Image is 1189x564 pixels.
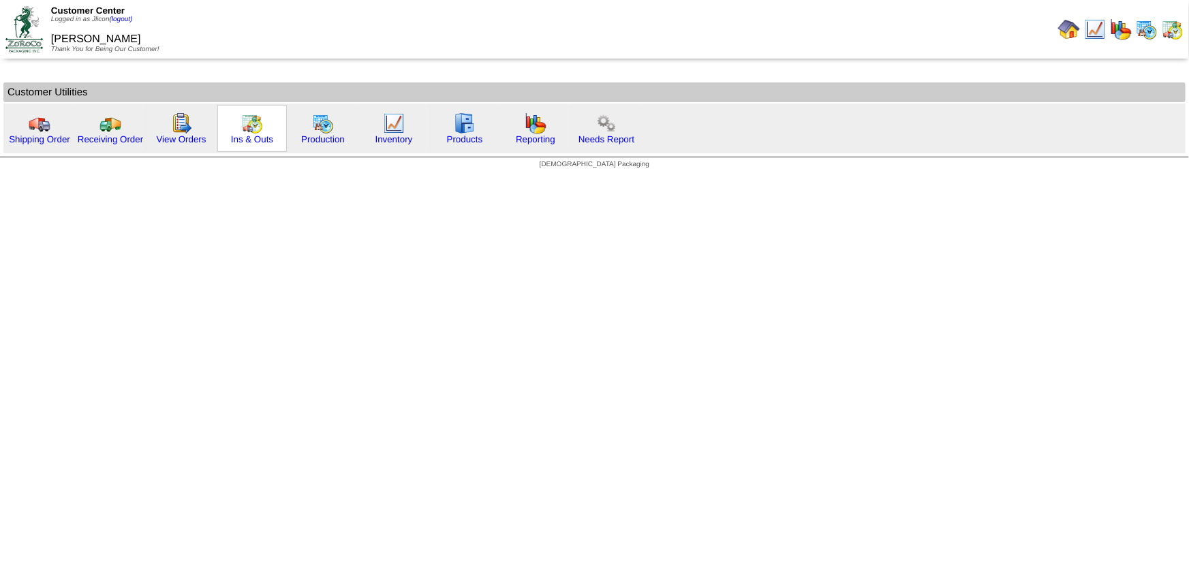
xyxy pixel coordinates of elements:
a: Production [301,134,345,144]
img: calendarprod.gif [312,112,334,134]
img: home.gif [1058,18,1080,40]
img: line_graph.gif [1084,18,1106,40]
span: [DEMOGRAPHIC_DATA] Packaging [540,161,649,168]
img: truck2.gif [99,112,121,134]
a: Receiving Order [78,134,143,144]
span: Thank You for Being Our Customer! [51,46,159,53]
img: workorder.gif [170,112,192,134]
img: cabinet.gif [454,112,476,134]
img: calendarprod.gif [1136,18,1158,40]
img: calendarinout.gif [241,112,263,134]
a: Shipping Order [9,134,70,144]
img: calendarinout.gif [1162,18,1184,40]
img: ZoRoCo_Logo(Green%26Foil)%20jpg.webp [5,6,43,52]
img: graph.gif [525,112,546,134]
a: Needs Report [578,134,634,144]
a: View Orders [156,134,206,144]
a: Reporting [516,134,555,144]
img: graph.gif [1110,18,1132,40]
a: Inventory [375,134,413,144]
span: [PERSON_NAME] [51,33,141,45]
a: (logout) [110,16,133,23]
img: truck.gif [29,112,50,134]
td: Customer Utilities [3,82,1186,102]
img: workflow.png [596,112,617,134]
span: Customer Center [51,5,125,16]
span: Logged in as Jlicon [51,16,133,23]
a: Ins & Outs [231,134,273,144]
a: Products [447,134,483,144]
img: line_graph.gif [383,112,405,134]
